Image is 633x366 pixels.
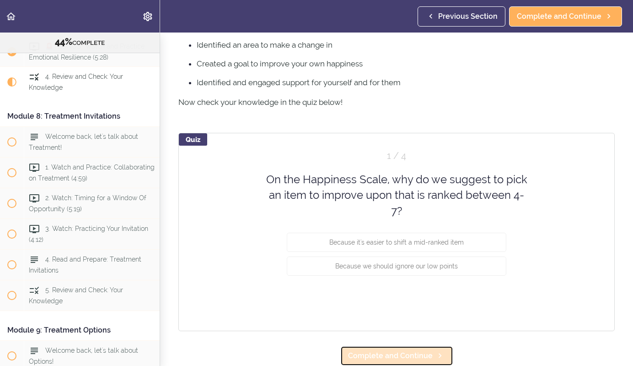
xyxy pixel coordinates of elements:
a: Complete and Continue [509,6,622,27]
div: COMPLETE [11,36,148,48]
span: 3. Watch: Practicing Your Invitation (4:12) [29,225,148,243]
span: Complete and Continue [348,350,433,361]
span: Previous Section [438,11,498,22]
span: Because it's easier to shift a mid-ranked item [329,239,464,246]
span: Identified an area to make a change in [197,40,333,49]
button: Because we should ignore our low points [287,257,506,276]
span: Now check your knowledge in the quiz below! [178,98,343,107]
span: Created a goal to improve your own happiness [197,59,363,68]
div: Question 1 out of 4 [287,149,506,163]
span: 🚨 *BONUS* Watch and Practice: Emotional Resilience (5:28) [29,43,146,60]
span: Complete and Continue [517,11,601,22]
span: 44% [55,36,72,47]
svg: Settings Menu [142,11,153,22]
span: 2. Watch: Timing for a Window Of Opportunity (5:19) [29,194,146,212]
span: Because we should ignore our low points [335,262,458,270]
span: 4. Review and Check: Your Knowledge [29,73,123,91]
span: Identified and engaged support for yourself and for them [197,78,401,87]
div: On the Happiness Scale, why do we suggest to pick an item to improve upon that is ranked between ... [264,172,529,219]
span: 1. Watch and Practice: Collaborating on Treatment (4:59) [29,164,155,181]
span: Welcome back, let's talk about Options! [29,347,138,365]
span: Welcome back, let's talk about Treatment! [29,133,138,151]
a: Previous Section [418,6,505,27]
a: Complete and Continue [340,346,453,366]
span: 4. Read and Prepare: Treatment Invitations [29,256,141,273]
span: 5. Review and Check: Your Knowledge [29,286,123,304]
div: Quiz [179,133,207,146]
button: Because it's easier to shift a mid-ranked item [287,233,506,252]
svg: Back to course curriculum [5,11,16,22]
